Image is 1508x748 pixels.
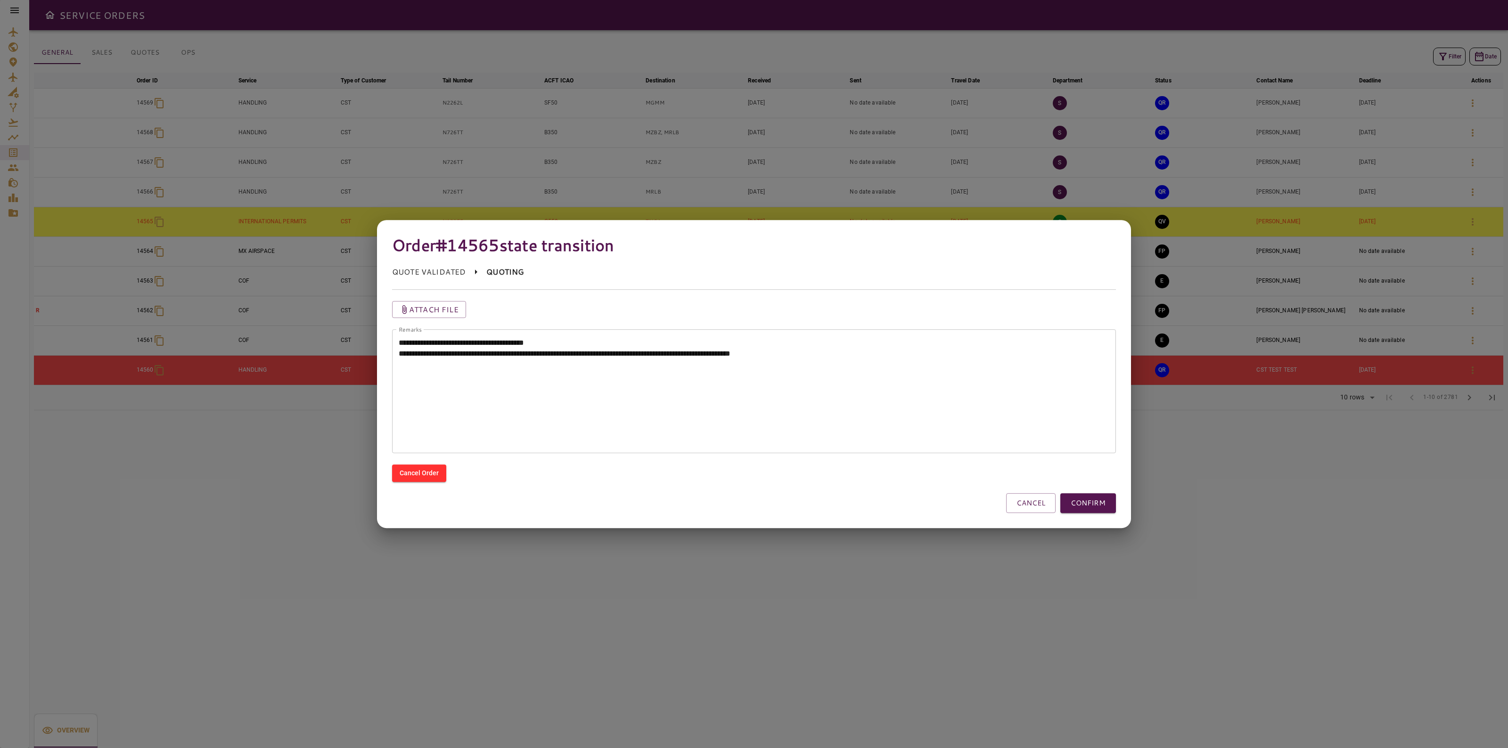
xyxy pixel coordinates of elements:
[392,266,466,277] p: QUOTE VALIDATED
[1006,493,1056,513] button: CANCEL
[392,301,466,318] button: Attach file
[392,464,446,482] button: Cancel Order
[392,235,1116,255] h4: Order #14565 state transition
[409,304,459,315] p: Attach file
[399,325,422,333] label: Remarks
[1060,493,1116,513] button: CONFIRM
[486,266,524,277] p: QUOTING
